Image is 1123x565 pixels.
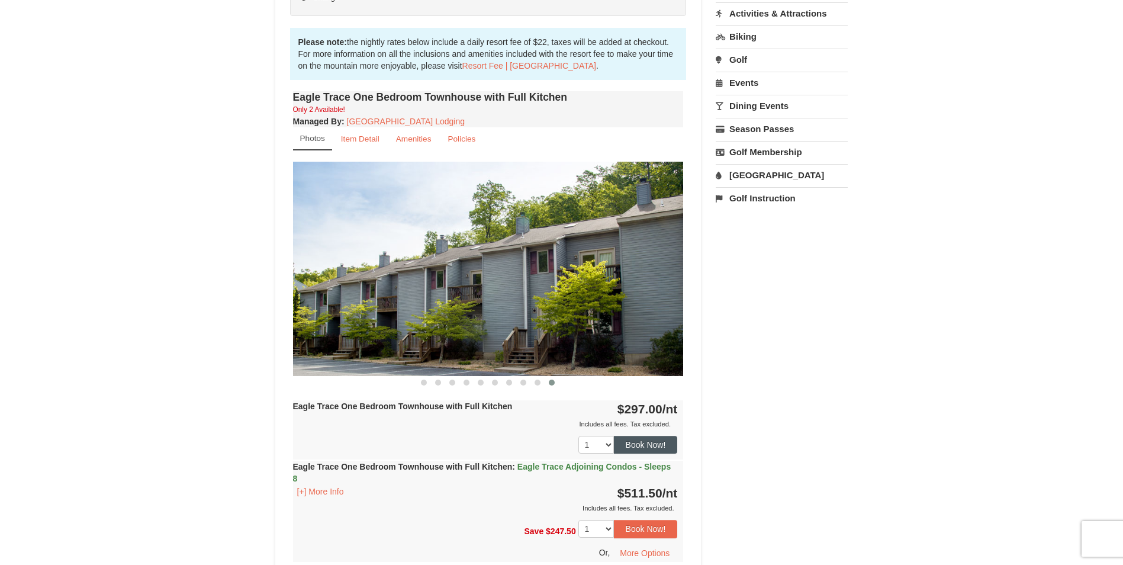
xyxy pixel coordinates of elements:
a: Photos [293,127,332,150]
span: $511.50 [617,486,662,500]
a: Activities & Attractions [716,2,848,24]
a: Amenities [388,127,439,150]
small: Photos [300,134,325,143]
div: Includes all fees. Tax excluded. [293,502,678,514]
button: More Options [612,544,677,562]
a: Golf Membership [716,141,848,163]
span: Managed By [293,117,342,126]
button: [+] More Info [293,485,348,498]
a: [GEOGRAPHIC_DATA] Lodging [347,117,465,126]
h4: Eagle Trace One Bedroom Townhouse with Full Kitchen [293,91,684,103]
span: /nt [662,486,678,500]
a: Biking [716,25,848,47]
strong: $297.00 [617,402,678,416]
span: : [512,462,515,471]
img: 18876286-25-5d990350.jpg [293,162,684,375]
span: /nt [662,402,678,416]
small: Policies [448,134,475,143]
span: $247.50 [546,527,576,536]
a: Golf [716,49,848,70]
strong: Please note: [298,37,347,47]
a: Resort Fee | [GEOGRAPHIC_DATA] [462,61,596,70]
small: Item Detail [341,134,379,143]
div: the nightly rates below include a daily resort fee of $22, taxes will be added at checkout. For m... [290,28,687,80]
a: Season Passes [716,118,848,140]
a: [GEOGRAPHIC_DATA] [716,164,848,186]
a: Policies [440,127,483,150]
a: Dining Events [716,95,848,117]
span: Or, [599,547,610,557]
a: Golf Instruction [716,187,848,209]
small: Amenities [396,134,432,143]
button: Book Now! [614,436,678,454]
small: Only 2 Available! [293,105,345,114]
strong: Eagle Trace One Bedroom Townhouse with Full Kitchen [293,462,671,483]
strong: : [293,117,345,126]
div: Includes all fees. Tax excluded. [293,418,678,430]
a: Events [716,72,848,94]
strong: Eagle Trace One Bedroom Townhouse with Full Kitchen [293,402,513,411]
span: Save [524,527,543,536]
button: Book Now! [614,520,678,538]
a: Item Detail [333,127,387,150]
